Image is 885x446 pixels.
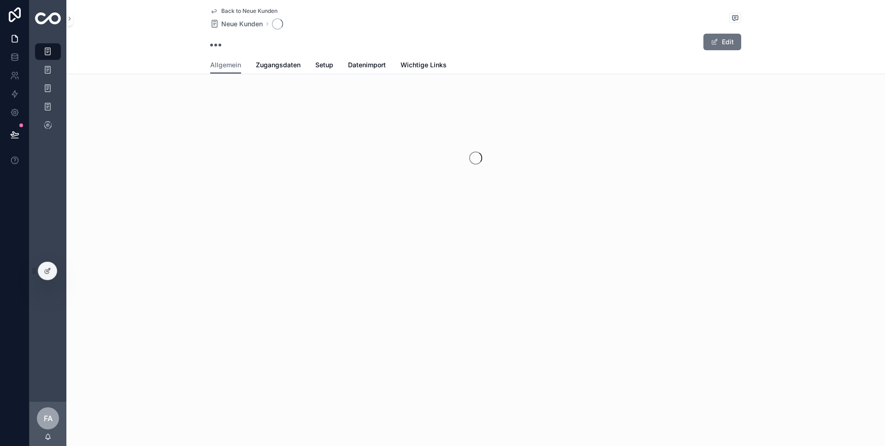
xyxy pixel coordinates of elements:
span: Wichtige Links [401,60,447,70]
span: Back to Neue Kunden [221,7,277,15]
span: FA [44,413,53,424]
a: Allgemein [210,57,241,74]
button: Edit [703,34,741,50]
a: Setup [315,57,333,75]
div: scrollable content [29,37,66,146]
span: Allgemein [210,60,241,70]
img: App logo [35,12,61,24]
a: Zugangsdaten [256,57,301,75]
span: Datenimport [348,60,386,70]
a: Datenimport [348,57,386,75]
a: Back to Neue Kunden [210,7,277,15]
a: Wichtige Links [401,57,447,75]
span: Zugangsdaten [256,60,301,70]
span: Neue Kunden [221,19,263,29]
span: Setup [315,60,333,70]
a: Neue Kunden [210,19,263,29]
